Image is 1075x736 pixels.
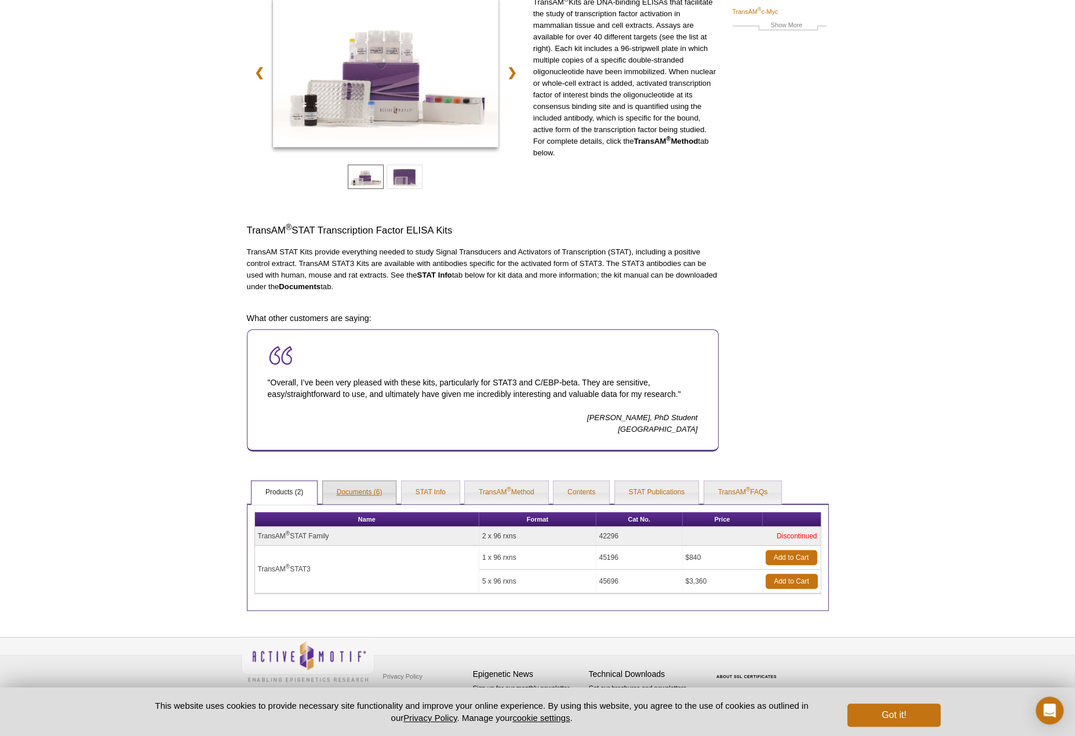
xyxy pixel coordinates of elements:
table: Click to Verify - This site chose Symantec SSL for secure e-commerce and confidential communicati... [705,658,792,683]
td: 5 x 96 rxns [479,570,596,593]
a: Add to Cart [766,574,818,589]
a: Terms & Conditions [380,685,441,702]
a: Products (2) [252,481,317,504]
td: TransAM STAT Family [255,527,479,546]
a: TransAM®Method [465,481,548,504]
sup: ® [506,486,511,493]
p: Get our brochures and newsletters, or request them by mail. [589,683,699,713]
h4: Epigenetic News [473,669,583,679]
td: 1 x 96 rxns [479,546,596,570]
a: ABOUT SSL CERTIFICATES [716,675,777,679]
sup: ® [757,6,761,12]
sup: ® [286,563,290,570]
a: Show More [733,20,826,33]
th: Price [683,512,763,527]
sup: ® [746,486,750,493]
button: cookie settings [512,713,570,723]
a: ❯ [500,59,524,86]
td: Discontinued [683,527,821,546]
p: "Overall, I’ve been very pleased with these kits, particularly for STAT3 and C/EBP-beta. They are... [268,366,698,411]
td: 45696 [596,570,683,593]
sup: ® [286,223,291,232]
a: TransAM®c-Myc [733,6,778,17]
a: Contents [553,481,609,504]
button: Got it! [847,704,940,727]
sup: ® [286,530,290,537]
td: 42296 [596,527,683,546]
strong: TransAM Method [634,137,698,145]
a: Privacy Policy [380,668,425,685]
td: $840 [683,546,763,570]
h3: TransAM STAT Transcription Factor ELISA Kits [247,224,719,238]
h4: Technical Downloads [589,669,699,679]
a: Privacy Policy [403,713,457,723]
td: $3,360 [683,570,763,593]
th: Name [255,512,479,527]
td: TransAM STAT3 [255,546,479,593]
a: STAT Info [402,481,460,504]
th: Format [479,512,596,527]
th: Cat No. [596,512,683,527]
h4: What other customers are saying: [247,313,719,323]
sup: ® [666,135,670,142]
p: This website uses cookies to provide necessary site functionality and improve your online experie... [135,699,829,724]
td: 2 x 96 rxns [479,527,596,546]
td: 45196 [596,546,683,570]
strong: Documents [279,282,320,291]
a: Documents (6) [323,481,396,504]
a: TransAM®FAQs [704,481,782,504]
p: Sign up for our monthly newsletter highlighting recent publications in the field of epigenetics. [473,683,583,723]
img: Active Motif, [241,637,374,684]
p: TransAM STAT Kits provide everything needed to study Signal Transducers and Activators of Transcr... [247,246,719,293]
div: Open Intercom Messenger [1036,697,1063,724]
a: STAT Publications [615,481,699,504]
strong: STAT Info [417,271,451,279]
a: ❮ [247,59,272,86]
p: [PERSON_NAME], PhD Student [GEOGRAPHIC_DATA] [268,412,698,435]
a: Add to Cart [766,550,817,565]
